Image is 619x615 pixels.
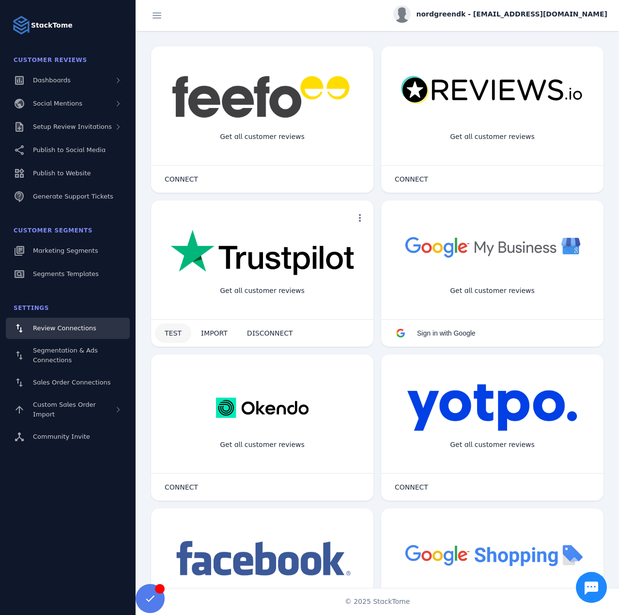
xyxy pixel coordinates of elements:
span: © 2025 StackTome [345,597,410,607]
span: Custom Sales Order Import [33,401,96,418]
a: Review Connections [6,318,130,339]
span: Review Connections [33,324,96,332]
img: okendo.webp [216,384,309,432]
span: Segments Templates [33,270,99,277]
span: CONNECT [165,484,198,491]
span: Publish to Website [33,169,91,177]
a: Publish to Social Media [6,139,130,161]
span: CONNECT [165,176,198,183]
span: TEST [165,330,182,337]
a: Sales Order Connections [6,372,130,393]
button: DISCONNECT [237,323,303,343]
a: Segmentation & Ads Connections [6,341,130,370]
span: Sign in with Google [417,329,476,337]
div: Get all customer reviews [212,432,312,458]
button: more [350,208,370,228]
a: Community Invite [6,426,130,447]
span: Community Invite [33,433,90,440]
div: Get all customer reviews [212,278,312,304]
span: Generate Support Tickets [33,193,113,200]
span: Setup Review Invitations [33,123,112,130]
a: Marketing Segments [6,240,130,261]
span: Sales Order Connections [33,379,110,386]
span: IMPORT [201,330,228,337]
span: Customer Segments [14,227,93,234]
strong: StackTome [31,20,73,31]
span: Marketing Segments [33,247,98,254]
span: DISCONNECT [247,330,293,337]
button: CONNECT [385,477,438,497]
span: nordgreendk - [EMAIL_ADDRESS][DOMAIN_NAME] [417,9,608,19]
div: Import Products from Google [435,586,549,612]
span: CONNECT [395,484,428,491]
img: reviewsio.svg [401,76,584,105]
button: TEST [155,323,191,343]
div: Get all customer reviews [442,124,542,150]
div: Get all customer reviews [212,124,312,150]
img: yotpo.png [407,384,578,432]
button: IMPORT [191,323,237,343]
img: trustpilot.png [170,230,354,277]
span: Settings [14,305,49,311]
span: Customer Reviews [14,57,87,63]
button: CONNECT [155,169,208,189]
span: Publish to Social Media [33,146,106,154]
button: nordgreendk - [EMAIL_ADDRESS][DOMAIN_NAME] [393,5,608,23]
a: Publish to Website [6,163,130,184]
button: CONNECT [155,477,208,497]
span: Dashboards [33,77,71,84]
button: CONNECT [385,169,438,189]
img: facebook.png [170,538,354,581]
div: Get all customer reviews [442,278,542,304]
img: feefo.png [170,76,354,118]
button: Sign in with Google [385,323,485,343]
img: googlebusiness.png [401,230,584,264]
div: Get all customer reviews [442,432,542,458]
a: Generate Support Tickets [6,186,130,207]
img: profile.jpg [393,5,411,23]
img: Logo image [12,15,31,35]
a: Segments Templates [6,263,130,285]
span: Segmentation & Ads Connections [33,347,98,364]
img: googleshopping.png [401,538,584,572]
span: Social Mentions [33,100,82,107]
span: CONNECT [395,176,428,183]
